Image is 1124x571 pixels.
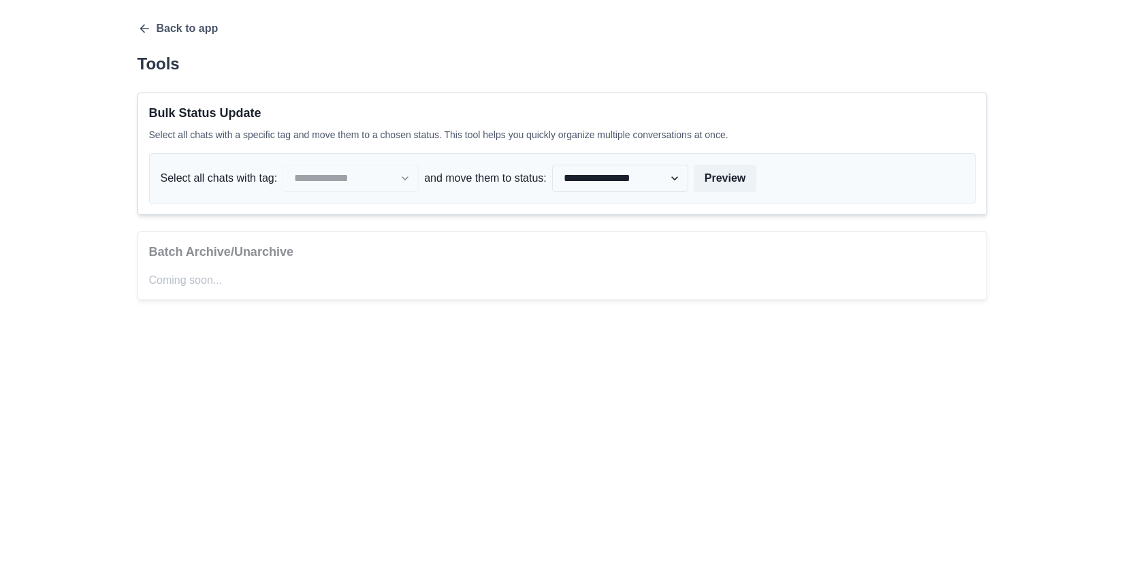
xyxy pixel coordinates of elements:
button: Preview [694,165,756,192]
p: Select all chats with a specific tag and move them to a chosen status. This tool helps you quickl... [149,128,976,142]
button: Back to app [138,22,219,35]
p: and move them to status: [424,170,547,186]
p: Bulk Status Update [149,104,976,123]
p: Tools [138,52,987,76]
p: Batch Archive/Unarchive [149,243,976,261]
p: Select all chats with tag: [161,170,278,186]
p: Coming soon... [149,272,976,289]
